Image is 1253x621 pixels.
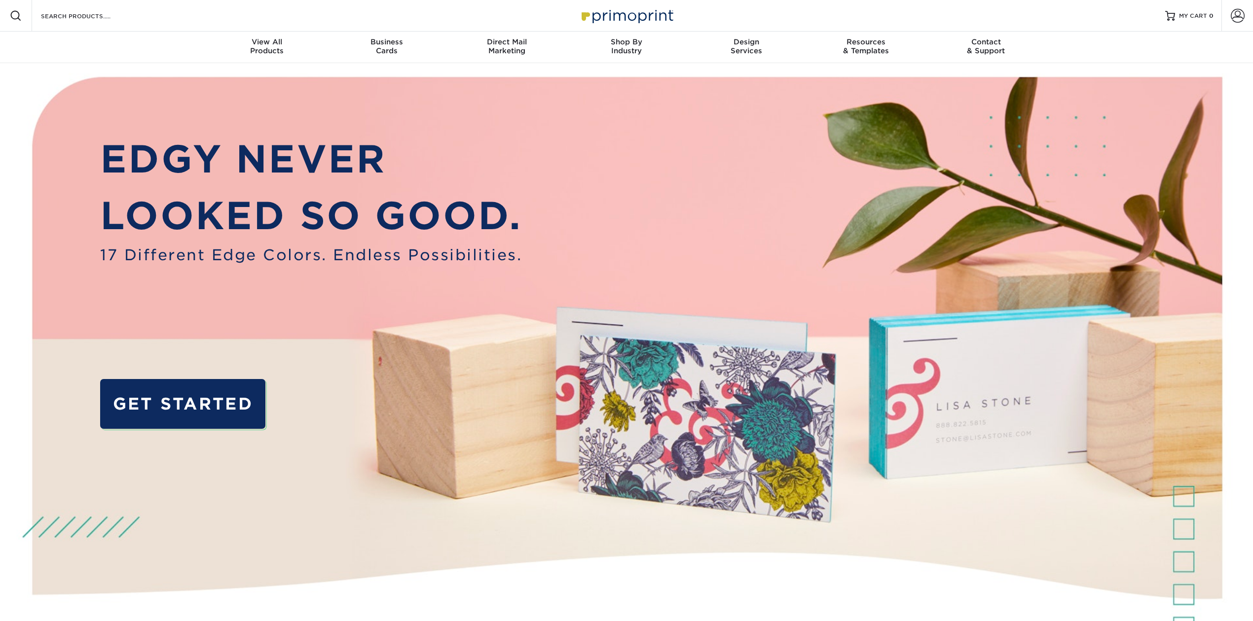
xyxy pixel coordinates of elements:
span: 0 [1209,12,1214,19]
span: Contact [926,37,1046,46]
span: View All [207,37,327,46]
span: MY CART [1179,12,1207,20]
div: Services [686,37,806,55]
span: Direct Mail [447,37,567,46]
a: Direct MailMarketing [447,32,567,63]
input: SEARCH PRODUCTS..... [40,10,136,22]
p: EDGY NEVER [100,131,522,187]
a: DesignServices [686,32,806,63]
span: 17 Different Edge Colors. Endless Possibilities. [100,244,522,267]
span: Shop By [567,37,687,46]
div: & Support [926,37,1046,55]
a: Shop ByIndustry [567,32,687,63]
a: Contact& Support [926,32,1046,63]
div: & Templates [806,37,926,55]
a: BusinessCards [327,32,447,63]
a: GET STARTED [100,379,265,428]
div: Marketing [447,37,567,55]
a: View AllProducts [207,32,327,63]
p: LOOKED SO GOOD. [100,188,522,244]
div: Products [207,37,327,55]
div: Industry [567,37,687,55]
span: Business [327,37,447,46]
span: Resources [806,37,926,46]
img: Primoprint [577,5,676,26]
span: Design [686,37,806,46]
div: Cards [327,37,447,55]
a: Resources& Templates [806,32,926,63]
